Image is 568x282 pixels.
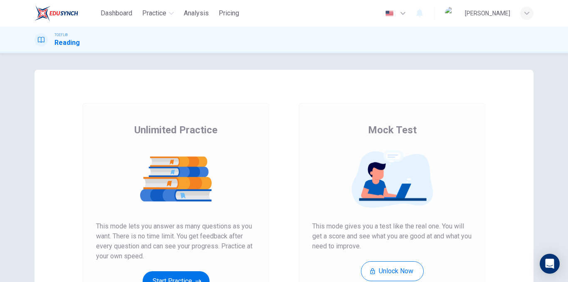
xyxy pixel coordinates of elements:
button: Analysis [180,6,212,21]
span: Mock Test [368,123,417,137]
div: Open Intercom Messenger [540,254,560,274]
h1: Reading [54,38,80,48]
span: Dashboard [101,8,132,18]
button: Dashboard [97,6,136,21]
span: Unlimited Practice [134,123,217,137]
img: en [384,10,395,17]
button: Pricing [215,6,242,21]
img: EduSynch logo [35,5,78,22]
img: Profile picture [445,7,458,20]
span: This mode lets you answer as many questions as you want. There is no time limit. You get feedback... [96,221,256,261]
button: Practice [139,6,177,21]
span: Pricing [219,8,239,18]
div: [PERSON_NAME] [465,8,510,18]
span: Practice [142,8,166,18]
span: This mode gives you a test like the real one. You will get a score and see what you are good at a... [312,221,472,251]
a: EduSynch logo [35,5,97,22]
button: Unlock Now [361,261,424,281]
span: Analysis [184,8,209,18]
span: TOEFL® [54,32,68,38]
